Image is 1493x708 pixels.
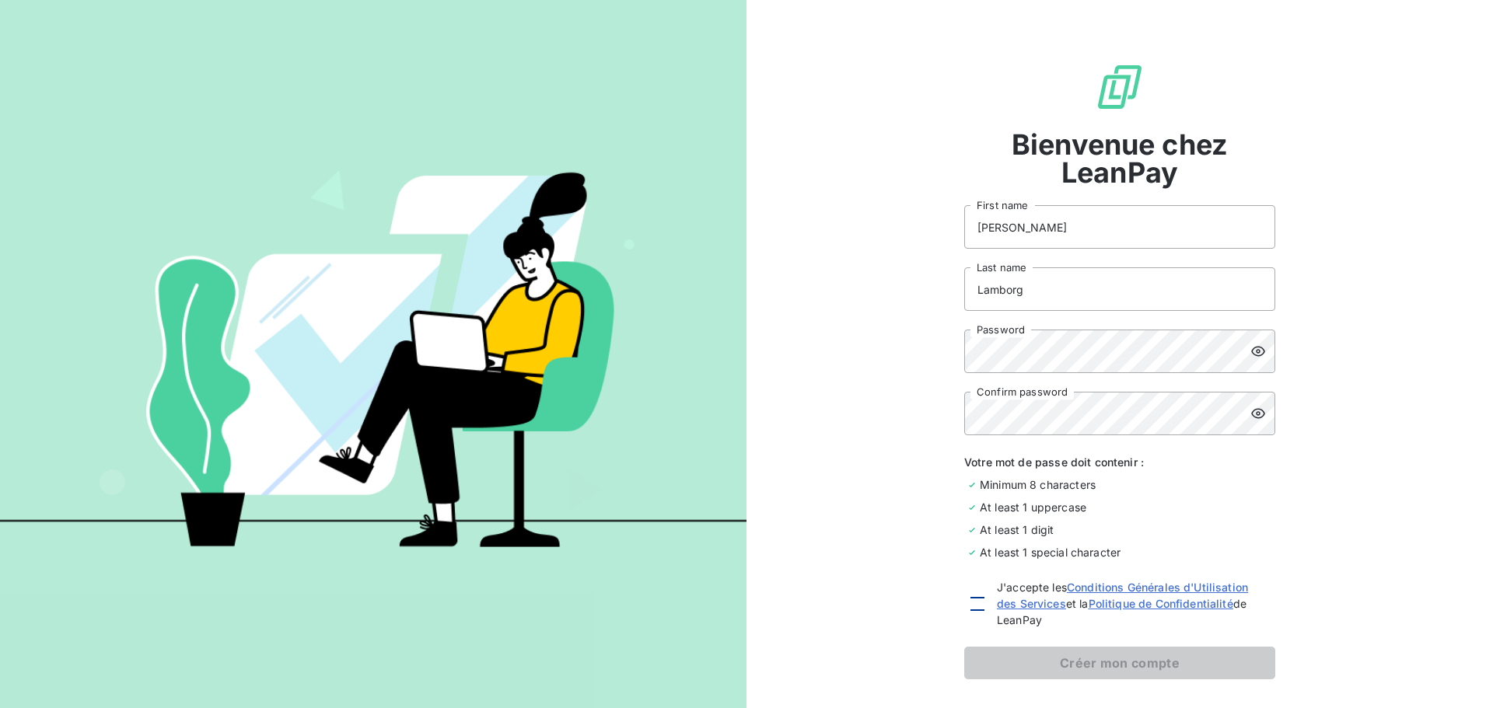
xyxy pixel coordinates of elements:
[964,267,1275,311] input: placeholder
[964,454,1275,470] span: Votre mot de passe doit contenir :
[1089,597,1233,610] a: Politique de Confidentialité
[980,476,1096,493] span: Minimum 8 characters
[980,499,1086,515] span: At least 1 uppercase
[964,647,1275,679] button: Créer mon compte
[1095,62,1145,112] img: logo sigle
[964,131,1275,187] span: Bienvenue chez LeanPay
[964,205,1275,249] input: placeholder
[980,544,1121,560] span: At least 1 special character
[997,579,1269,628] span: J'accepte les et la de LeanPay
[997,581,1248,610] a: Conditions Générales d'Utilisation des Services
[980,521,1054,538] span: At least 1 digit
